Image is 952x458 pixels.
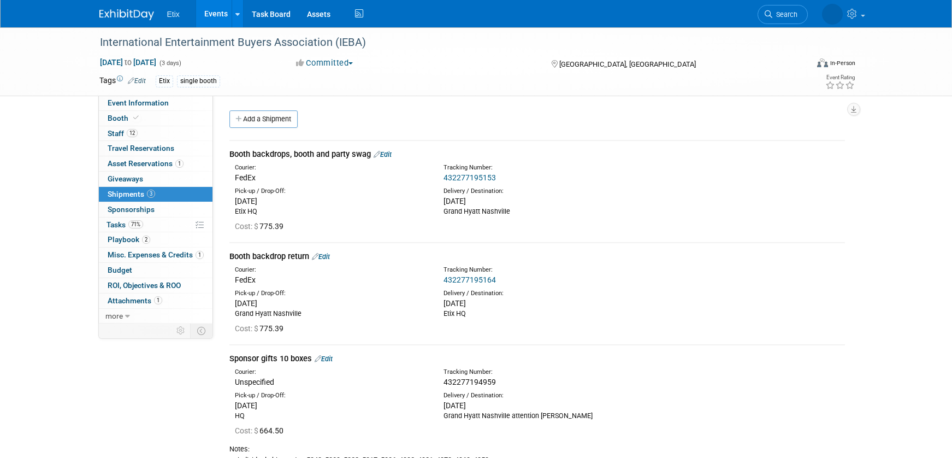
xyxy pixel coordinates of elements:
[108,296,162,305] span: Attachments
[235,266,427,274] div: Courier:
[99,309,212,324] a: more
[108,190,155,198] span: Shipments
[108,235,150,244] span: Playbook
[99,126,212,141] a: Staff12
[235,207,427,216] div: Etix HQ
[108,159,184,168] span: Asset Reservations
[235,196,427,207] div: [DATE]
[99,232,212,247] a: Playbook2
[312,253,330,261] a: Edit
[99,57,157,67] span: [DATE] [DATE]
[108,266,132,274] span: Budget
[229,149,845,160] div: Booth backdrops, booth and party swag
[108,250,204,259] span: Misc. Expenses & Credits
[229,444,845,454] div: Notes:
[822,4,843,25] img: Wendy Beasley
[444,173,496,182] a: 432277195153
[108,98,169,107] span: Event Information
[235,222,288,231] span: 775.39
[444,298,636,309] div: [DATE]
[444,207,636,216] div: Grand Hyatt Nashville
[99,187,212,202] a: Shipments3
[235,222,259,231] span: Cost: $
[830,59,855,67] div: In-Person
[107,220,143,229] span: Tasks
[99,202,212,217] a: Sponsorships
[108,205,155,214] span: Sponsorships
[108,129,138,138] span: Staff
[235,411,427,421] div: HQ
[235,187,427,196] div: Pick-up / Drop-Off:
[190,324,212,338] td: Toggle Event Tabs
[444,309,636,319] div: Etix HQ
[444,411,636,421] div: Grand Hyatt Nashville attention [PERSON_NAME]
[235,309,427,319] div: Grand Hyatt Nashville
[444,289,636,298] div: Delivery / Destination:
[444,266,688,274] div: Tracking Number:
[235,172,427,183] div: FedEx
[743,57,856,73] div: Event Format
[772,10,797,19] span: Search
[108,114,141,122] span: Booth
[235,274,427,285] div: FedEx
[99,156,212,171] a: Asset Reservations1
[235,298,427,309] div: [DATE]
[158,60,181,67] span: (3 days)
[235,289,427,298] div: Pick-up / Drop-Off:
[444,368,688,377] div: Tracking Number:
[817,58,828,67] img: Format-Inperson.png
[175,160,184,168] span: 1
[99,96,212,110] a: Event Information
[123,58,133,67] span: to
[559,60,696,68] span: [GEOGRAPHIC_DATA], [GEOGRAPHIC_DATA]
[758,5,808,24] a: Search
[444,187,636,196] div: Delivery / Destination:
[235,368,427,377] div: Courier:
[108,174,143,183] span: Giveaways
[444,275,496,284] a: 432277195164
[177,75,220,87] div: single booth
[374,150,392,158] a: Edit
[147,190,155,198] span: 3
[99,9,154,20] img: ExhibitDay
[99,75,146,87] td: Tags
[235,391,427,400] div: Pick-up / Drop-Off:
[99,141,212,156] a: Travel Reservations
[128,220,143,228] span: 71%
[444,400,636,411] div: [DATE]
[444,378,496,386] span: 432277194959
[444,196,636,207] div: [DATE]
[292,57,357,69] button: Committed
[128,77,146,85] a: Edit
[99,293,212,308] a: Attachments1
[229,110,298,128] a: Add a Shipment
[229,353,845,365] div: Sponsor gifts 10 boxes
[235,426,259,435] span: Cost: $
[172,324,191,338] td: Personalize Event Tab Strip
[315,355,333,363] a: Edit
[444,163,688,172] div: Tracking Number:
[105,312,123,320] span: more
[133,115,139,121] i: Booth reservation complete
[99,218,212,232] a: Tasks71%
[99,278,212,293] a: ROI, Objectives & ROO
[235,163,427,172] div: Courier:
[99,263,212,278] a: Budget
[235,324,259,333] span: Cost: $
[99,172,212,186] a: Giveaways
[108,281,181,290] span: ROI, Objectives & ROO
[156,75,173,87] div: Etix
[235,324,288,333] span: 775.39
[99,248,212,262] a: Misc. Expenses & Credits1
[825,75,855,80] div: Event Rating
[127,129,138,137] span: 12
[108,144,174,152] span: Travel Reservations
[99,111,212,126] a: Booth
[235,377,427,387] div: Unspecified
[154,296,162,304] span: 1
[229,251,845,262] div: Booth backdrop return
[235,400,427,411] div: [DATE]
[444,391,636,400] div: Delivery / Destination:
[196,251,204,259] span: 1
[235,426,288,435] span: 664.50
